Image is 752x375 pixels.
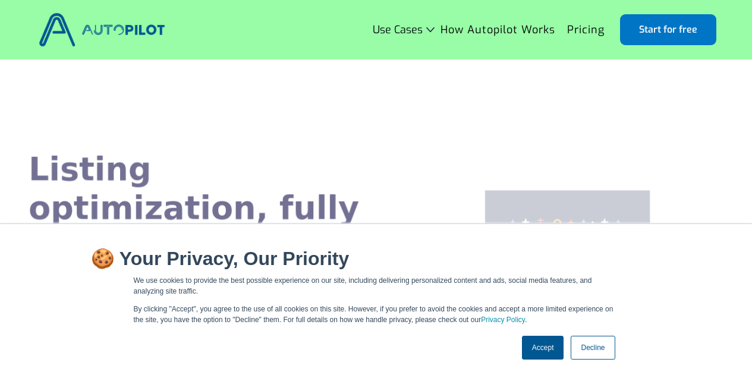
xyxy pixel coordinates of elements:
[91,248,662,269] h2: 🍪 Your Privacy, Our Priority
[29,150,372,267] h1: Listing optimization, fully automated.
[481,316,525,324] a: Privacy Policy
[435,18,561,41] a: How Autopilot Works
[134,304,619,325] p: By clicking "Accept", you agree to the use of all cookies on this site. However, if you prefer to...
[571,336,615,360] a: Decline
[561,18,611,41] a: Pricing
[134,275,619,297] p: We use cookies to provide the best possible experience on our site, including delivering personal...
[426,27,435,32] img: Icon Rounded Chevron Dark - BRIX Templates
[620,14,716,45] a: Start for free
[373,24,435,36] div: Use Cases
[373,24,423,36] div: Use Cases
[522,336,564,360] a: Accept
